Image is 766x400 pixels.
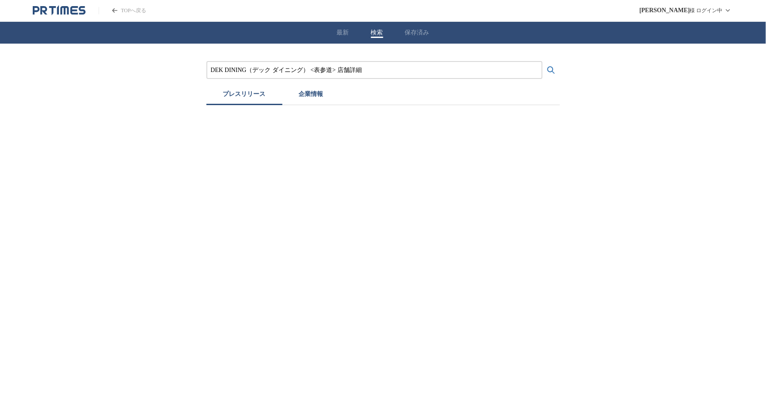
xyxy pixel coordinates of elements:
[405,29,429,37] button: 保存済み
[282,86,340,105] button: 企業情報
[99,7,146,14] a: PR TIMESのトップページはこちら
[33,5,86,16] a: PR TIMESのトップページはこちら
[639,7,690,14] span: [PERSON_NAME]
[211,65,538,75] input: プレスリリースおよび企業を検索する
[371,29,383,37] button: 検索
[206,86,282,105] button: プレスリリース
[337,29,349,37] button: 最新
[543,62,560,79] button: 検索する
